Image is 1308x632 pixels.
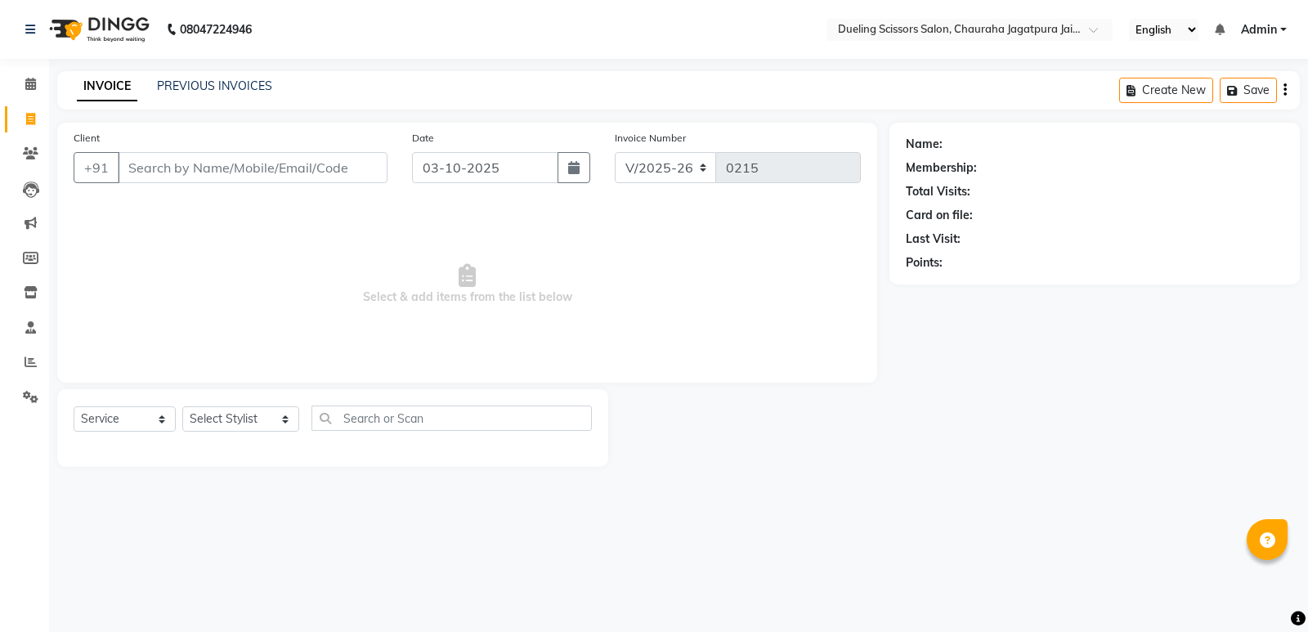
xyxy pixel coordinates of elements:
[77,72,137,101] a: INVOICE
[906,254,943,271] div: Points:
[74,131,100,146] label: Client
[906,183,970,200] div: Total Visits:
[74,152,119,183] button: +91
[906,136,943,153] div: Name:
[1119,78,1213,103] button: Create New
[906,207,973,224] div: Card on file:
[74,203,861,366] span: Select & add items from the list below
[412,131,434,146] label: Date
[906,159,977,177] div: Membership:
[906,231,961,248] div: Last Visit:
[118,152,387,183] input: Search by Name/Mobile/Email/Code
[42,7,154,52] img: logo
[1241,21,1277,38] span: Admin
[311,406,592,431] input: Search or Scan
[180,7,252,52] b: 08047224946
[157,78,272,93] a: PREVIOUS INVOICES
[615,131,686,146] label: Invoice Number
[1239,567,1292,616] iframe: chat widget
[1220,78,1277,103] button: Save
